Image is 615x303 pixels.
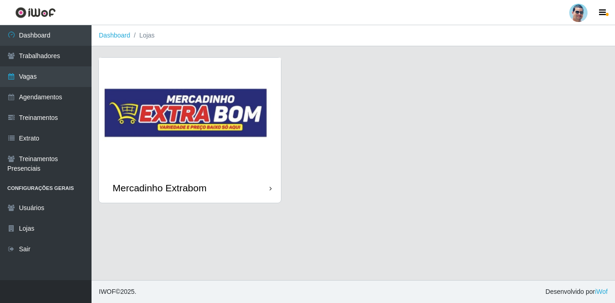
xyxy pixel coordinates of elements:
[92,25,615,46] nav: breadcrumb
[15,7,56,18] img: CoreUI Logo
[99,287,136,297] span: © 2025 .
[99,58,281,203] a: Mercadinho Extrabom
[113,182,206,194] div: Mercadinho Extrabom
[595,288,608,295] a: iWof
[99,32,130,39] a: Dashboard
[130,31,155,40] li: Lojas
[99,288,116,295] span: IWOF
[545,287,608,297] span: Desenvolvido por
[99,58,281,173] img: cardImg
